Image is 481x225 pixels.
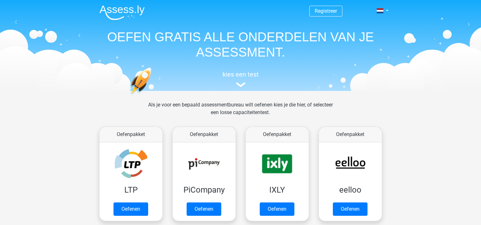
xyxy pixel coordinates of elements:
[187,202,221,216] a: Oefenen
[315,8,337,14] a: Registreer
[113,202,148,216] a: Oefenen
[94,71,387,87] a: kies een test
[129,67,176,125] img: oefenen
[333,202,368,216] a: Oefenen
[236,82,245,87] img: assessment
[143,101,338,124] div: Als je voor een bepaald assessmentbureau wilt oefenen kies je die hier, of selecteer een losse ca...
[94,29,387,60] h1: OEFEN GRATIS ALLE ONDERDELEN VAN JE ASSESSMENT.
[260,202,294,216] a: Oefenen
[94,71,387,78] h5: kies een test
[100,5,145,20] img: Assessly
